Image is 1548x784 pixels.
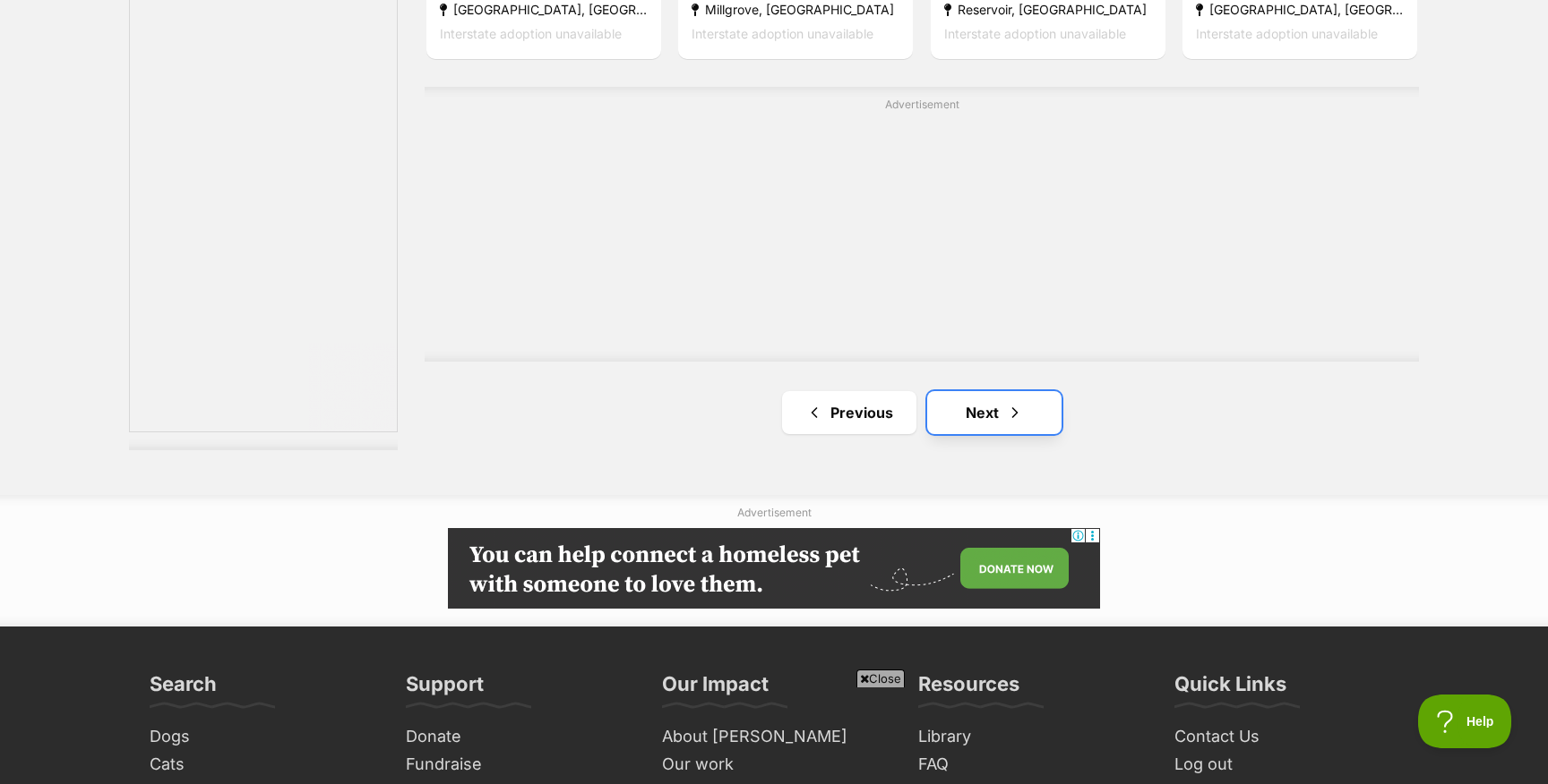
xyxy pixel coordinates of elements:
a: Donate [399,723,637,751]
a: Log out [1167,751,1406,779]
iframe: Advertisement [448,528,1100,609]
h3: Our Impact [662,671,769,707]
div: Advertisement [425,87,1419,362]
img: adc.png [255,1,267,13]
a: Next page [927,391,1062,434]
h3: Support [406,671,484,707]
a: Contact Us [1167,723,1406,751]
h3: Quick Links [1174,671,1286,707]
nav: Pagination [425,391,1419,434]
span: Close [856,669,905,687]
iframe: Advertisement [487,120,1356,344]
span: Interstate adoption unavailable [692,25,873,40]
h3: Resources [918,671,1019,707]
span: Interstate adoption unavailable [440,25,622,40]
iframe: Help Scout Beacon - Open [1418,695,1512,748]
a: Previous page [782,391,916,434]
span: Interstate adoption unavailable [944,25,1126,40]
a: Fundraise [399,751,637,779]
h3: Search [150,671,217,707]
iframe: Advertisement [448,695,1100,775]
span: Interstate adoption unavailable [1196,25,1378,40]
a: Dogs [142,723,381,751]
a: Cats [142,751,381,779]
